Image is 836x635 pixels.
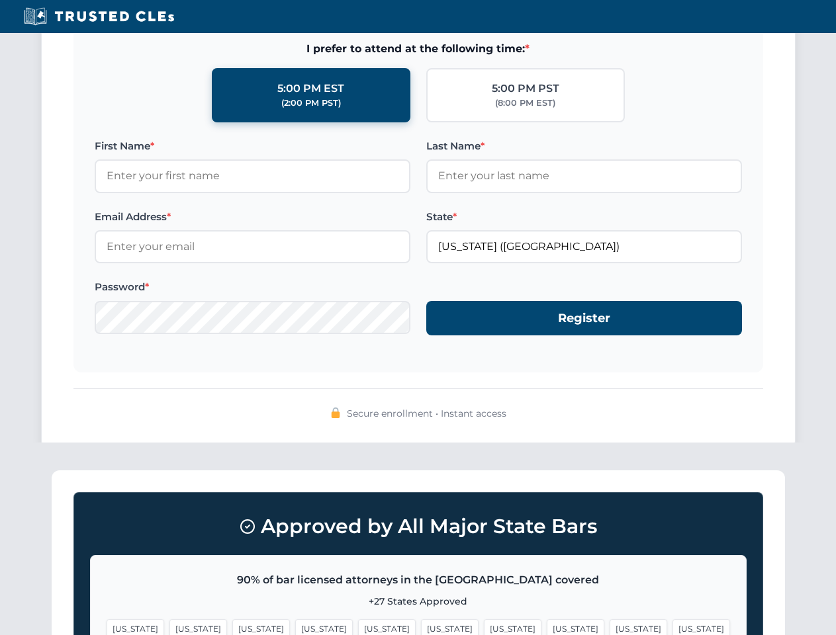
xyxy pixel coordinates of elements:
[330,407,341,418] img: 🔒
[95,209,410,225] label: Email Address
[107,571,730,589] p: 90% of bar licensed attorneys in the [GEOGRAPHIC_DATA] covered
[495,97,555,110] div: (8:00 PM EST)
[277,80,344,97] div: 5:00 PM EST
[426,230,742,263] input: Arizona (AZ)
[20,7,178,26] img: Trusted CLEs
[95,230,410,263] input: Enter your email
[426,159,742,192] input: Enter your last name
[347,406,506,421] span: Secure enrollment • Instant access
[426,209,742,225] label: State
[281,97,341,110] div: (2:00 PM PST)
[107,594,730,609] p: +27 States Approved
[90,509,747,544] h3: Approved by All Major State Bars
[492,80,559,97] div: 5:00 PM PST
[95,138,410,154] label: First Name
[95,279,410,295] label: Password
[95,40,742,58] span: I prefer to attend at the following time:
[426,301,742,336] button: Register
[426,138,742,154] label: Last Name
[95,159,410,192] input: Enter your first name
